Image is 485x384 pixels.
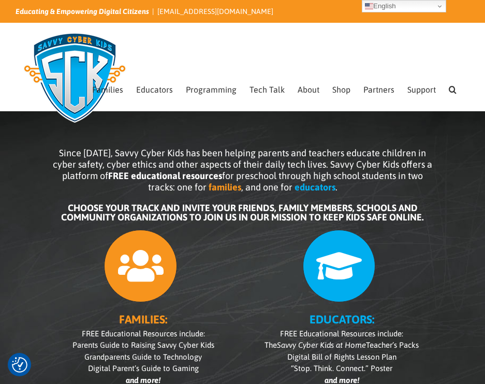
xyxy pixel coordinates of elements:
[365,2,373,10] img: en
[363,65,394,111] a: Partners
[298,85,319,94] span: About
[72,341,214,349] span: Parents Guide to Raising Savvy Cyber Kids
[332,85,350,94] span: Shop
[61,202,424,223] b: CHOOSE YOUR TRACK AND INVITE YOUR FRIENDS, FAMILY MEMBERS, SCHOOLS AND COMMUNITY ORGANIZATIONS TO...
[92,65,123,111] a: Families
[249,85,285,94] span: Tech Talk
[310,313,374,326] b: EDUCATORS:
[157,7,273,16] a: [EMAIL_ADDRESS][DOMAIN_NAME]
[241,182,292,193] span: , and one for
[209,182,241,193] b: families
[449,65,457,111] a: Search
[249,65,285,111] a: Tech Talk
[108,170,222,181] b: FREE educational resources
[88,364,199,373] span: Digital Parent’s Guide to Gaming
[82,329,205,338] span: FREE Educational Resources include:
[277,341,366,349] i: Savvy Cyber Kids at Home
[84,352,202,361] span: Grandparents Guide to Technology
[16,7,149,16] i: Educating & Empowering Digital Citizens
[335,182,337,193] span: .
[407,65,436,111] a: Support
[119,313,167,326] b: FAMILIES:
[92,65,469,111] nav: Main Menu
[298,65,319,111] a: About
[287,352,396,361] span: Digital Bill of Rights Lesson Plan
[407,85,436,94] span: Support
[291,364,392,373] span: “Stop. Think. Connect.” Poster
[280,329,403,338] span: FREE Educational Resources include:
[332,65,350,111] a: Shop
[53,147,432,193] span: Since [DATE], Savvy Cyber Kids has been helping parents and teachers educate children in cyber sa...
[363,85,394,94] span: Partners
[12,357,27,373] button: Consent Preferences
[136,65,173,111] a: Educators
[295,182,335,193] b: educators
[92,85,123,94] span: Families
[16,26,134,129] img: Savvy Cyber Kids Logo
[264,341,419,349] span: The Teacher’s Packs
[186,85,237,94] span: Programming
[186,65,237,111] a: Programming
[136,85,173,94] span: Educators
[12,357,27,373] img: Revisit consent button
